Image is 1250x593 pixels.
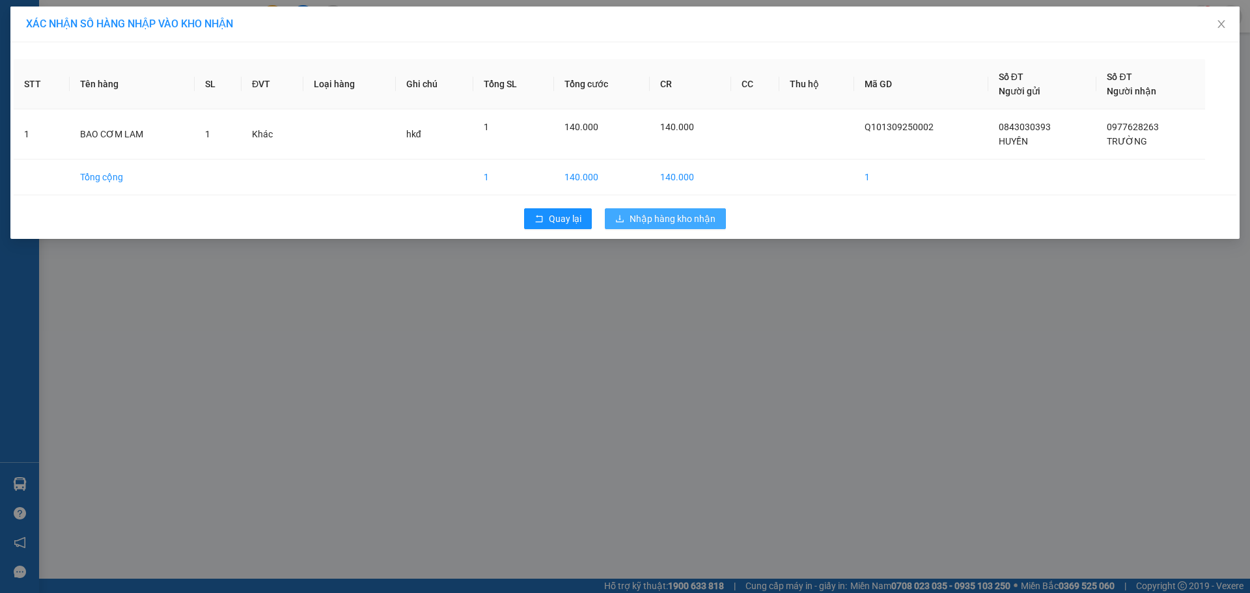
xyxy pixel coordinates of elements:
button: downloadNhập hàng kho nhận [605,208,726,229]
span: Số ĐT [999,72,1023,82]
span: Người nhận [1107,86,1156,96]
td: Khác [242,109,303,159]
th: ĐVT [242,59,303,109]
span: 0843030393 [999,122,1051,132]
span: 1 [484,122,489,132]
span: rollback [535,214,544,225]
td: 140.000 [554,159,650,195]
td: 1 [14,109,70,159]
th: STT [14,59,70,109]
td: 1 [854,159,988,195]
th: Thu hộ [779,59,854,109]
th: Tổng SL [473,59,554,109]
span: 140.000 [660,122,694,132]
span: Quay lại [549,212,581,226]
button: rollbackQuay lại [524,208,592,229]
span: Nhập hàng kho nhận [630,212,715,226]
td: 140.000 [650,159,731,195]
span: Số ĐT [1107,72,1132,82]
span: HUYỀN [999,136,1028,146]
span: TRƯỜNG [1107,136,1147,146]
th: Tổng cước [554,59,650,109]
th: SL [195,59,241,109]
span: 1 [205,129,210,139]
th: Tên hàng [70,59,195,109]
td: Tổng cộng [70,159,195,195]
th: Mã GD [854,59,988,109]
td: 1 [473,159,554,195]
span: 140.000 [564,122,598,132]
th: Loại hàng [303,59,395,109]
span: XÁC NHẬN SỐ HÀNG NHẬP VÀO KHO NHẬN [26,18,233,30]
span: close [1216,19,1227,29]
span: 0977628263 [1107,122,1159,132]
span: Người gửi [999,86,1040,96]
th: CR [650,59,731,109]
span: download [615,214,624,225]
button: Close [1203,7,1240,43]
th: CC [731,59,779,109]
span: Q101309250002 [865,122,934,132]
th: Ghi chú [396,59,473,109]
td: BAO CƠM LAM [70,109,195,159]
span: hkđ [406,129,421,139]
